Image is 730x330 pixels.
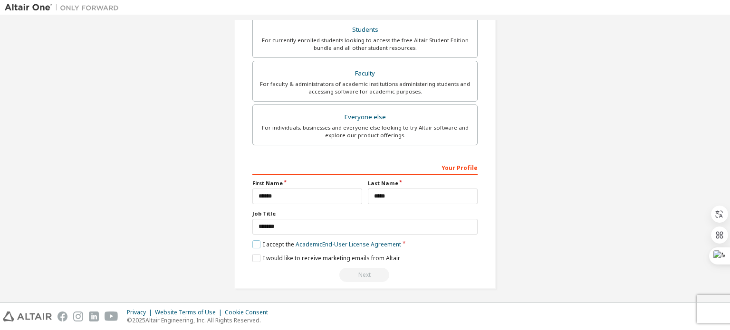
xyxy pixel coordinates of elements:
div: For faculty & administrators of academic institutions administering students and accessing softwa... [259,80,471,95]
img: linkedin.svg [89,311,99,321]
label: Job Title [252,210,478,217]
div: Everyone else [259,111,471,124]
div: Read and acccept EULA to continue [252,268,478,282]
img: altair_logo.svg [3,311,52,321]
div: Faculty [259,67,471,80]
img: Altair One [5,3,124,12]
div: Your Profile [252,160,478,175]
label: I would like to receive marketing emails from Altair [252,254,400,262]
label: I accept the [252,240,401,248]
div: For currently enrolled students looking to access the free Altair Student Edition bundle and all ... [259,37,471,52]
div: Cookie Consent [225,309,274,316]
p: © 2025 Altair Engineering, Inc. All Rights Reserved. [127,316,274,324]
img: youtube.svg [105,311,118,321]
a: Academic End-User License Agreement [296,240,401,248]
label: Last Name [368,179,478,187]
div: For individuals, businesses and everyone else looking to try Altair software and explore our prod... [259,124,471,139]
div: Students [259,23,471,37]
div: Website Terms of Use [155,309,225,316]
img: facebook.svg [58,311,67,321]
div: Privacy [127,309,155,316]
label: First Name [252,179,362,187]
img: instagram.svg [73,311,83,321]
